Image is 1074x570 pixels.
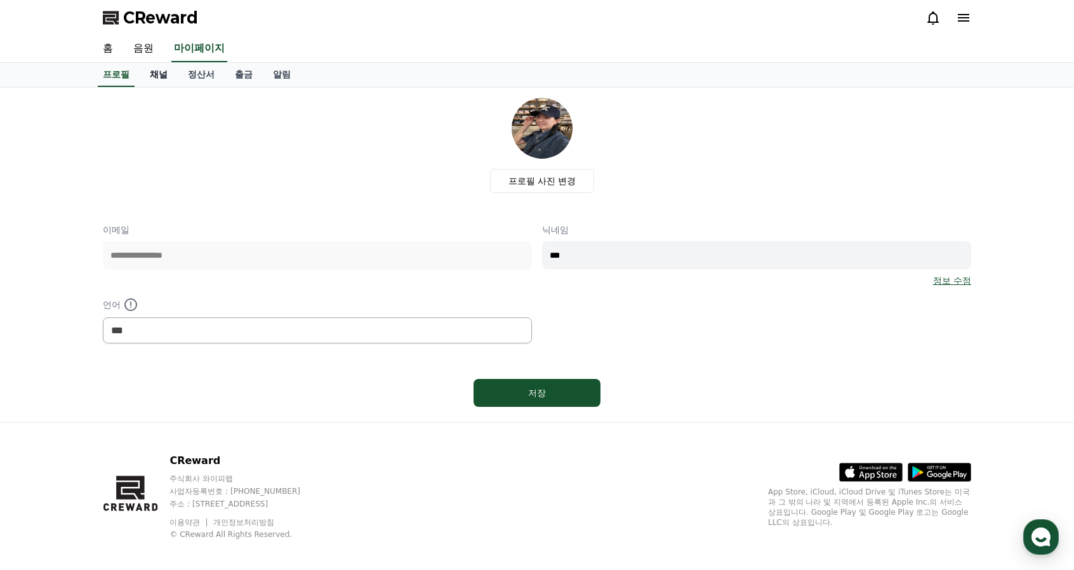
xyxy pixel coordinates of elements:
a: 홈 [4,402,84,434]
label: 프로필 사진 변경 [490,169,595,193]
a: 정산서 [178,63,225,87]
div: 저장 [499,387,575,399]
p: 닉네임 [542,223,971,236]
a: 음원 [123,36,164,62]
a: CReward [103,8,198,28]
a: 홈 [93,36,123,62]
a: 알림 [263,63,301,87]
span: 홈 [40,421,48,432]
a: 프로필 [98,63,135,87]
p: 언어 [103,297,532,312]
a: 정보 수정 [933,274,971,287]
p: 사업자등록번호 : [PHONE_NUMBER] [169,486,324,496]
p: CReward [169,453,324,468]
a: 출금 [225,63,263,87]
a: 개인정보처리방침 [213,518,274,527]
span: 설정 [196,421,211,432]
span: 대화 [116,422,131,432]
a: 채널 [140,63,178,87]
a: 설정 [164,402,244,434]
p: 이메일 [103,223,532,236]
span: CReward [123,8,198,28]
a: 이용약관 [169,518,209,527]
a: 대화 [84,402,164,434]
p: © CReward All Rights Reserved. [169,529,324,540]
a: 마이페이지 [171,36,227,62]
img: profile_image [512,98,573,159]
button: 저장 [474,379,600,407]
p: App Store, iCloud, iCloud Drive 및 iTunes Store는 미국과 그 밖의 나라 및 지역에서 등록된 Apple Inc.의 서비스 상표입니다. Goo... [768,487,971,527]
p: 주식회사 와이피랩 [169,474,324,484]
p: 주소 : [STREET_ADDRESS] [169,499,324,509]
